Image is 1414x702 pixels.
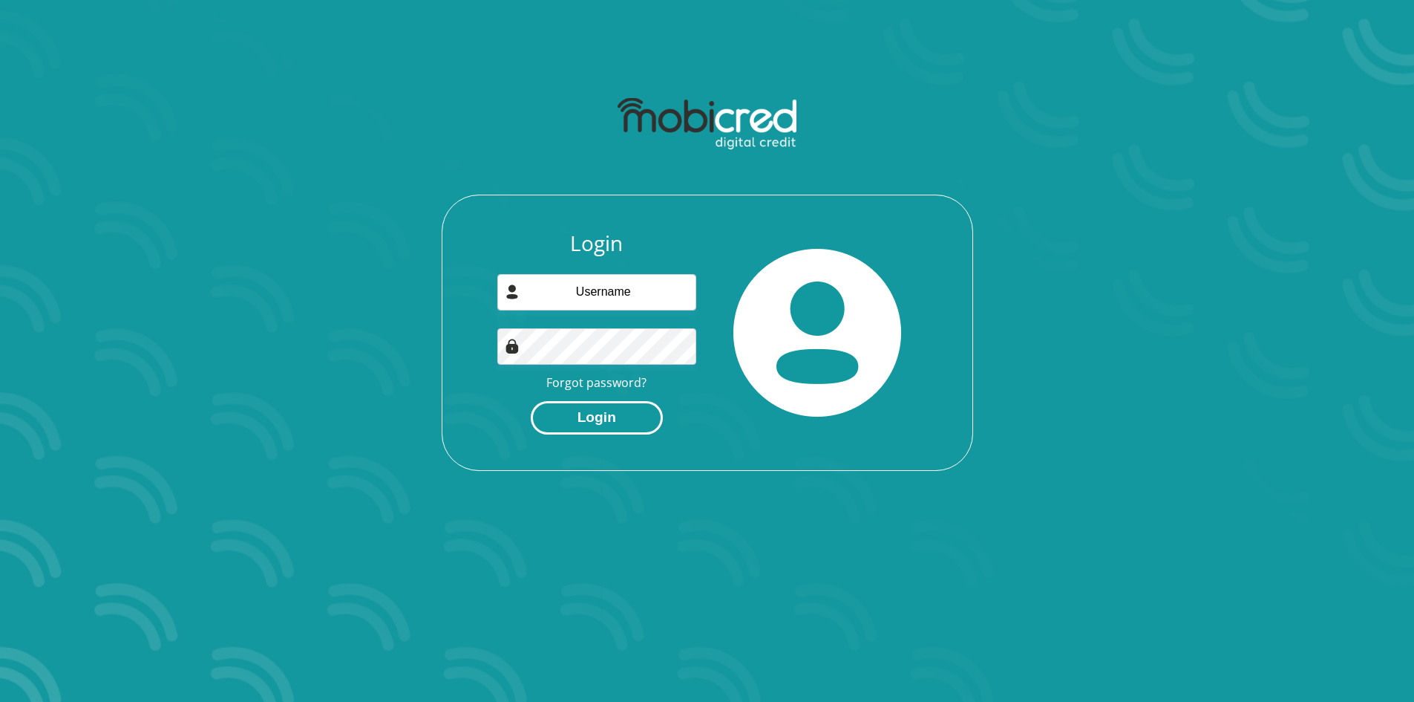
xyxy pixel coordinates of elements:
[497,274,696,311] input: Username
[546,374,647,391] a: Forgot password?
[618,98,796,150] img: mobicred logo
[497,231,696,256] h3: Login
[531,401,663,435] button: Login
[505,285,520,299] img: user-icon image
[505,339,520,354] img: Image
